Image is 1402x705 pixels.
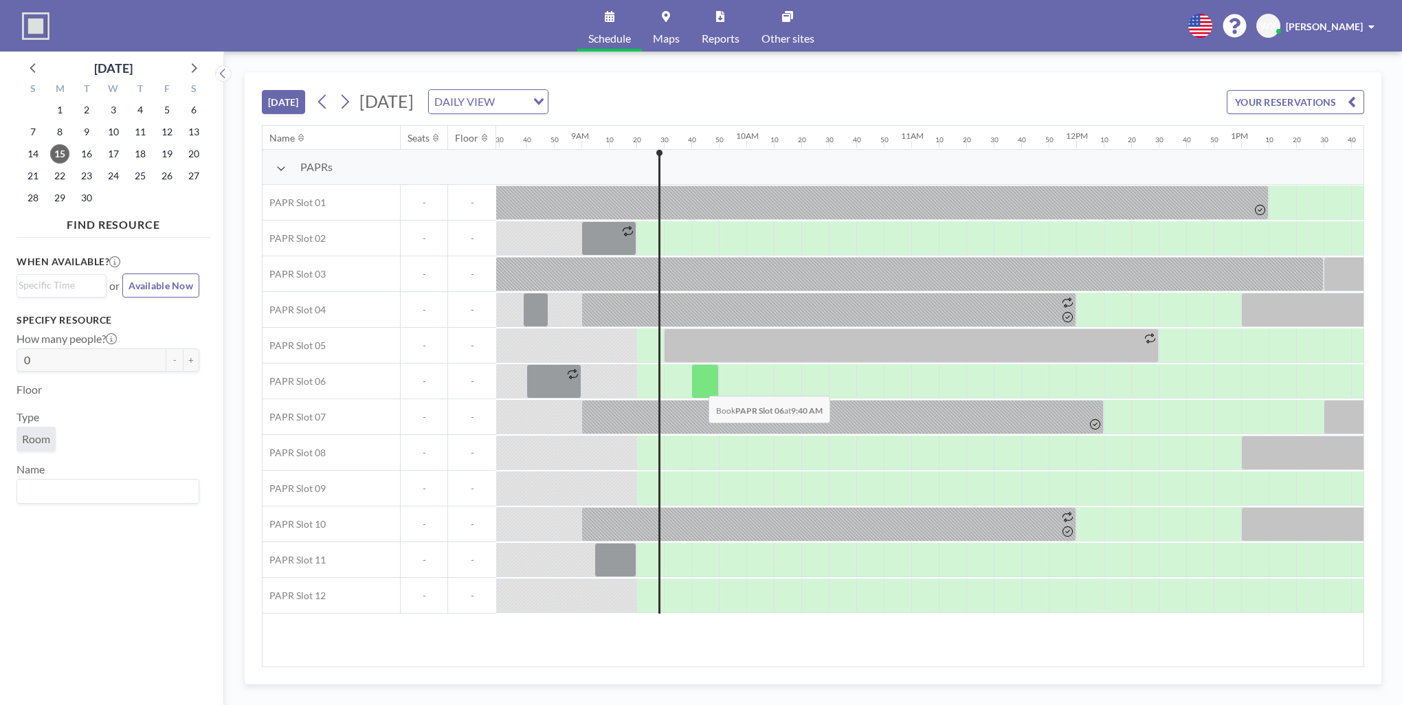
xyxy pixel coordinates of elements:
div: 10 [605,135,614,144]
div: S [180,81,207,99]
span: PAPR Slot 11 [263,554,326,566]
span: Friday, September 5, 2025 [157,100,177,120]
div: 50 [1045,135,1054,144]
b: PAPR Slot 06 [735,405,784,416]
input: Search for option [19,482,191,500]
span: PAPR Slot 12 [263,590,326,602]
div: 40 [1183,135,1191,144]
div: W [100,81,127,99]
div: T [126,81,153,99]
span: Monday, September 8, 2025 [50,122,69,142]
input: Search for option [499,93,525,111]
div: 30 [990,135,999,144]
span: Other sites [761,33,814,44]
span: Friday, September 12, 2025 [157,122,177,142]
div: 40 [853,135,861,144]
span: Reports [702,33,739,44]
span: PAPR Slot 07 [263,411,326,423]
span: or [109,279,120,293]
span: - [401,447,447,459]
button: - [166,348,183,372]
label: Floor [16,383,42,396]
span: - [448,197,496,209]
button: YOUR RESERVATIONS [1227,90,1364,114]
div: S [20,81,47,99]
div: 50 [715,135,724,144]
span: Friday, September 19, 2025 [157,144,177,164]
span: - [401,590,447,602]
span: Thursday, September 11, 2025 [131,122,150,142]
div: 10AM [736,131,759,141]
div: [DATE] [94,58,133,78]
span: - [401,375,447,388]
span: Thursday, September 4, 2025 [131,100,150,120]
span: PAPR Slot 10 [263,518,326,530]
div: 20 [1128,135,1136,144]
span: Wednesday, September 10, 2025 [104,122,123,142]
span: PAPR Slot 05 [263,339,326,352]
span: Thursday, September 18, 2025 [131,144,150,164]
div: Search for option [17,480,199,503]
span: - [401,411,447,423]
span: Saturday, September 27, 2025 [184,166,203,186]
span: PAPR Slot 06 [263,375,326,388]
span: Sunday, September 28, 2025 [23,188,43,208]
span: PAPR Slot 02 [263,232,326,245]
span: - [448,411,496,423]
span: Tuesday, September 23, 2025 [77,166,96,186]
span: Saturday, September 20, 2025 [184,144,203,164]
div: 1PM [1231,131,1248,141]
img: organization-logo [22,12,49,40]
span: PAPR Slot 04 [263,304,326,316]
div: Search for option [17,275,106,295]
div: 9AM [571,131,589,141]
div: Search for option [429,90,548,113]
span: WX [1260,20,1277,32]
div: 20 [633,135,641,144]
span: - [448,339,496,352]
div: 30 [825,135,834,144]
div: 40 [1018,135,1026,144]
div: Seats [408,132,430,144]
div: 50 [880,135,889,144]
div: 30 [1155,135,1164,144]
div: 20 [1293,135,1301,144]
label: Name [16,462,45,476]
span: - [401,518,447,530]
span: Saturday, September 6, 2025 [184,100,203,120]
span: Tuesday, September 9, 2025 [77,122,96,142]
span: Monday, September 22, 2025 [50,166,69,186]
div: 40 [523,135,531,144]
span: - [448,232,496,245]
b: 9:40 AM [791,405,823,416]
div: Name [269,132,295,144]
span: Book at [709,396,830,423]
div: 50 [1210,135,1219,144]
span: PAPR Slot 01 [263,197,326,209]
span: PAPR Slot 03 [263,268,326,280]
span: Monday, September 1, 2025 [50,100,69,120]
span: Saturday, September 13, 2025 [184,122,203,142]
span: Sunday, September 21, 2025 [23,166,43,186]
span: Friday, September 26, 2025 [157,166,177,186]
span: - [401,304,447,316]
div: 10 [770,135,779,144]
span: - [401,268,447,280]
button: [DATE] [262,90,305,114]
span: Monday, September 29, 2025 [50,188,69,208]
div: T [74,81,100,99]
h4: FIND RESOURCE [16,212,210,232]
span: - [448,304,496,316]
span: - [448,590,496,602]
div: Floor [455,132,478,144]
div: 40 [688,135,696,144]
div: F [153,81,180,99]
span: Schedule [588,33,631,44]
span: Wednesday, September 3, 2025 [104,100,123,120]
div: 20 [798,135,806,144]
input: Search for option [19,278,98,293]
span: Sunday, September 7, 2025 [23,122,43,142]
div: 20 [963,135,971,144]
span: Tuesday, September 30, 2025 [77,188,96,208]
label: Type [16,410,39,424]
